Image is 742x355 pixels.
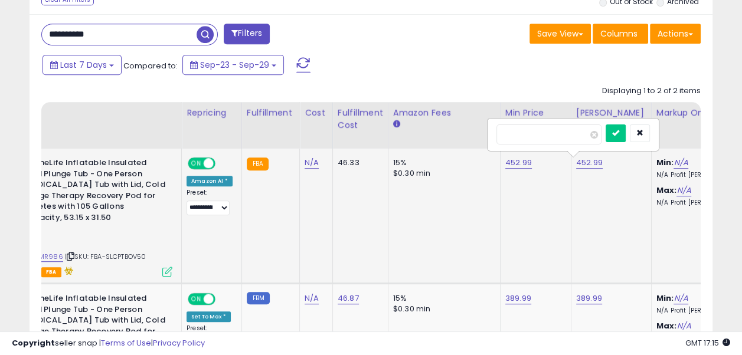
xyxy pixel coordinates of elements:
div: 15% [393,293,491,304]
div: $0.30 min [393,304,491,314]
span: ON [189,159,204,169]
div: Fulfillment Cost [338,107,383,132]
span: Compared to: [123,60,178,71]
div: Displaying 1 to 2 of 2 items [602,86,701,97]
a: N/A [676,185,691,196]
button: Filters [224,24,270,44]
span: ON [189,294,204,304]
b: Max: [656,320,677,331]
a: 452.99 [576,157,603,169]
b: Min: [656,292,674,304]
a: N/A [305,157,319,169]
b: Max: [656,185,677,196]
div: Preset: [187,189,233,215]
a: N/A [676,320,691,332]
span: FBA [41,267,61,277]
div: Cost [305,107,328,119]
div: 15% [393,157,491,168]
button: Save View [529,24,591,44]
a: N/A [305,292,319,304]
div: seller snap | | [12,338,205,349]
b: SereneLife Inflatable Insulated Cold Plunge Tub - One Person [MEDICAL_DATA] Tub with Lid, Cold Pl... [22,157,165,226]
a: 389.99 [505,292,531,304]
span: OFF [214,294,233,304]
div: Set To Max * [187,311,231,322]
a: 389.99 [576,292,602,304]
small: FBA [247,157,269,170]
a: N/A [674,292,688,304]
button: Columns [593,24,648,44]
small: Amazon Fees. [393,119,400,130]
small: FBM [247,292,270,304]
button: Actions [650,24,701,44]
span: Last 7 Days [60,59,107,71]
span: OFF [214,159,233,169]
div: Repricing [187,107,237,119]
strong: Copyright [12,337,55,349]
div: $0.30 min [393,168,491,179]
div: Min Price [505,107,566,119]
div: Amazon AI * [187,176,233,186]
div: Fulfillment [247,107,295,119]
div: [PERSON_NAME] [576,107,646,119]
i: hazardous material [61,267,74,275]
span: | SKU: FBA-SLCPTBOV50 [65,252,146,261]
span: Columns [600,28,638,40]
b: Min: [656,157,674,168]
a: Privacy Policy [153,337,205,349]
a: Terms of Use [101,337,151,349]
a: N/A [674,157,688,169]
a: 46.87 [338,292,359,304]
span: Sep-23 - Sep-29 [200,59,269,71]
a: B0D1KMR986 [19,252,63,262]
button: Sep-23 - Sep-29 [182,55,284,75]
div: 46.33 [338,157,379,168]
span: 2025-10-7 17:15 GMT [685,337,730,349]
a: 452.99 [505,157,532,169]
button: Last 7 Days [43,55,122,75]
div: Amazon Fees [393,107,495,119]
